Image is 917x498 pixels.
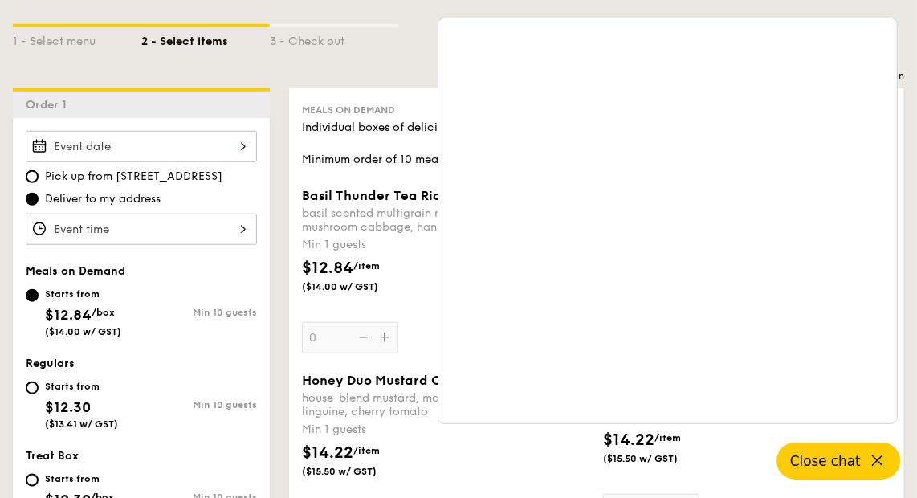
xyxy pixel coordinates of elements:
div: 2 - Select items [141,27,270,50]
span: $12.84 [302,259,353,278]
span: Meals on Demand [302,104,395,116]
span: $12.84 [45,306,92,324]
input: Pick up from [STREET_ADDRESS] [26,170,39,183]
div: Starts from [45,380,118,393]
span: Basil Thunder Tea Rice [302,188,449,203]
span: Regulars [26,357,75,370]
div: house-blend mustard, maple soy baked potato, linguine, cherry tomato [302,391,590,418]
input: Starts from$12.84/box($14.00 w/ GST)Min 10 guests [26,289,39,302]
div: 1 - Select menu [13,27,141,50]
input: Event date [26,131,257,162]
span: ($13.41 w/ GST) [45,418,118,430]
div: Min 10 guests [141,307,257,318]
span: Honey Duo Mustard Chicken [302,373,485,388]
input: Starts from$12.30($13.41 w/ GST)Min 10 guests [26,382,39,394]
input: Deliver to my address [26,193,39,206]
span: Treat Box [26,449,79,463]
span: ($14.00 w/ GST) [302,280,410,293]
span: ($15.50 w/ GST) [302,465,410,478]
div: Starts from [45,288,121,300]
span: Pick up from [STREET_ADDRESS] [45,169,222,185]
span: Order 1 [26,98,73,112]
span: Close chat [790,453,861,469]
span: Deliver to my address [45,191,161,207]
button: Close chat [777,443,901,480]
input: Event time [26,214,257,245]
span: $12.30 [45,398,91,416]
span: $14.22 [603,431,654,450]
div: basil scented multigrain rice, braised celery mushroom cabbage, hanjuku egg [302,206,590,234]
div: Min 10 guests [141,399,257,410]
span: Meals on Demand [26,264,125,278]
span: /box [92,307,115,318]
input: Starts from$10.30/box($11.23 w/ GST)Min 10 guests [26,474,39,487]
div: 3 - Check out [270,27,398,50]
span: ($14.00 w/ GST) [45,326,121,337]
span: /item [654,432,681,443]
div: Individual boxes of delicious and wholesome meals put together with love and care. Minimum order ... [302,120,891,168]
span: $14.22 [302,443,353,463]
div: Min 1 guests [302,237,590,253]
span: /item [353,260,380,271]
div: Min 1 guests [302,422,590,438]
div: Starts from [45,472,117,485]
span: ($15.50 w/ GST) [603,452,711,465]
span: /item [353,445,380,456]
